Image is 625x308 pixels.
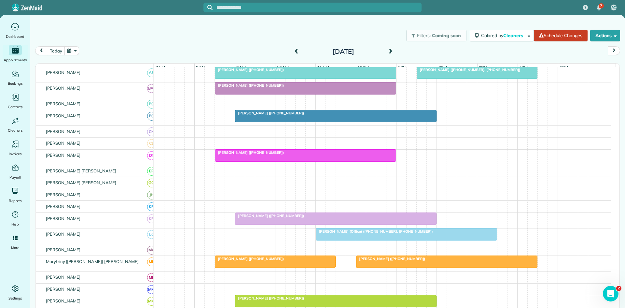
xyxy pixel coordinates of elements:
a: Appointments [3,45,28,63]
button: Colored byCleaners [470,30,534,41]
span: 9am [235,65,247,70]
a: Reports [3,186,28,204]
span: Dashboard [6,33,24,40]
span: 12pm [356,65,370,70]
span: [PERSON_NAME] [45,247,82,252]
span: 10am [275,65,290,70]
span: [PERSON_NAME] ([PHONE_NUMBER]) [215,83,284,88]
a: Invoices [3,139,28,157]
span: 2pm [437,65,449,70]
span: Settings [8,295,22,301]
span: [PERSON_NAME] ([PHONE_NUMBER]) [356,257,425,261]
span: EP [147,167,156,176]
span: Invoices [9,151,22,157]
span: [PERSON_NAME] [45,153,82,158]
span: [PERSON_NAME] [45,204,82,209]
span: GG [147,179,156,187]
span: [PERSON_NAME] [45,274,82,280]
span: CL [147,139,156,148]
a: Schedule Changes [534,30,588,41]
span: [PERSON_NAME] [45,298,82,303]
span: ML [147,273,156,282]
span: 3pm [478,65,489,70]
span: [PERSON_NAME] [PERSON_NAME] [45,168,118,173]
span: [PERSON_NAME] [45,70,82,75]
span: BG [147,112,156,121]
button: today [47,46,65,55]
span: [PERSON_NAME] ([PHONE_NUMBER]) [215,67,284,72]
span: Coming soon [432,33,461,38]
span: [PERSON_NAME] [45,101,82,106]
button: Actions [590,30,620,41]
span: [PERSON_NAME] [45,113,82,118]
h2: [DATE] [303,48,384,55]
span: 11am [316,65,330,70]
span: KR [147,202,156,211]
span: [PERSON_NAME] ([PHONE_NUMBER]) [235,213,304,218]
button: Focus search [203,5,213,10]
a: Contacts [3,92,28,110]
span: Cleaners [503,33,524,38]
span: 8am [195,65,207,70]
span: [PERSON_NAME] [45,231,82,237]
span: ME [147,257,156,266]
span: [PERSON_NAME] [PERSON_NAME] [45,180,118,185]
span: JH [147,191,156,199]
span: 4pm [518,65,529,70]
span: [PERSON_NAME] [45,129,82,134]
a: Settings [3,283,28,301]
span: 7 [600,3,602,8]
span: AF [147,68,156,77]
span: AC [611,5,616,10]
button: prev [35,46,48,55]
span: MM [147,297,156,306]
span: [PERSON_NAME] ([PHONE_NUMBER]) [235,296,304,301]
span: [PERSON_NAME] [45,192,82,197]
span: LC [147,230,156,239]
span: BC [147,100,156,109]
span: MG [147,246,156,255]
a: Dashboard [3,22,28,40]
span: Help [11,221,19,227]
a: Help [3,209,28,227]
span: [PERSON_NAME] [45,216,82,221]
span: Bookings [8,80,23,87]
span: Appointments [4,57,27,63]
span: Colored by [481,33,525,38]
span: [PERSON_NAME] ([PHONE_NUMBER], [PHONE_NUMBER]) [416,67,521,72]
span: 5pm [558,65,570,70]
span: Filters: [417,33,431,38]
span: Marytriny ([PERSON_NAME]) [PERSON_NAME] [45,259,140,264]
span: CH [147,127,156,136]
span: DT [147,151,156,160]
iframe: Intercom live chat [603,286,618,301]
span: KR [147,214,156,223]
span: [PERSON_NAME] ([PHONE_NUMBER]) [215,150,284,155]
span: BW [147,84,156,93]
a: Bookings [3,68,28,87]
span: [PERSON_NAME] (Office) ([PHONE_NUMBER], [PHONE_NUMBER]) [315,229,433,234]
span: Payroll [9,174,21,181]
span: 7am [154,65,166,70]
svg: Focus search [207,5,213,10]
a: Payroll [3,162,28,181]
span: [PERSON_NAME] [45,286,82,292]
span: More [11,244,19,251]
span: Cleaners [8,127,22,134]
span: 1pm [396,65,408,70]
span: [PERSON_NAME] [45,140,82,146]
span: Contacts [8,104,22,110]
span: MM [147,285,156,294]
div: 7 unread notifications [592,1,606,15]
span: [PERSON_NAME] [45,85,82,91]
span: 2 [616,286,621,291]
button: next [608,46,620,55]
span: [PERSON_NAME] ([PHONE_NUMBER]) [235,111,304,115]
a: Cleaners [3,115,28,134]
span: [PERSON_NAME] ([PHONE_NUMBER]) [215,257,284,261]
span: Reports [9,198,22,204]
